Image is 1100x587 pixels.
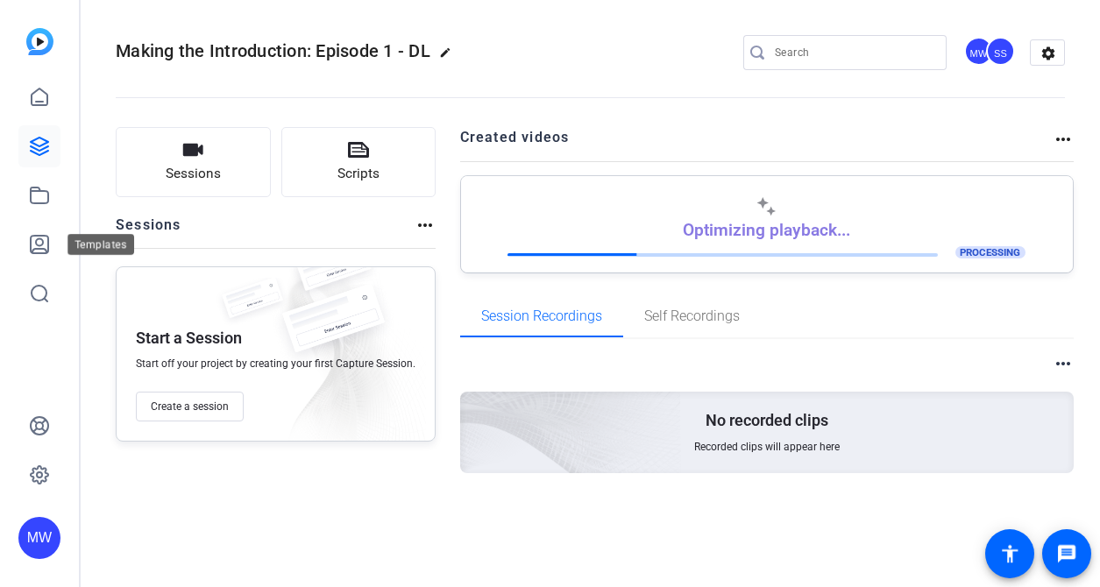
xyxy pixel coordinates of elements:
span: Sessions [166,164,221,184]
button: Create a session [136,392,244,421]
h2: Sessions [116,215,181,248]
img: embarkstudio-empty-session.png [256,262,426,449]
img: blue-gradient.svg [26,28,53,55]
span: Create a session [151,400,229,414]
input: Search [775,42,933,63]
ngx-avatar: Meg Whitley [964,37,995,67]
mat-icon: more_horiz [1053,353,1074,374]
button: Sessions [116,127,271,197]
span: Making the Introduction: Episode 1 - DL [116,40,430,61]
div: Templates [67,234,134,255]
h2: Created videos [460,127,1054,161]
img: fake-session.png [285,241,381,305]
span: Scripts [337,164,380,184]
img: fake-session.png [213,278,292,329]
mat-icon: message [1056,543,1077,564]
p: Start a Session [136,328,242,349]
div: MW [18,517,60,559]
mat-icon: more_horiz [1053,129,1074,150]
span: Session Recordings [481,309,602,323]
ngx-avatar: Studio Support [986,37,1017,67]
span: Self Recordings [644,309,740,323]
div: SS [986,37,1015,66]
div: MW [964,37,993,66]
span: Start off your project by creating your first Capture Session. [136,357,415,371]
span: PROCESSING [955,246,1026,258]
mat-icon: more_horiz [415,215,436,236]
mat-icon: accessibility [999,543,1020,564]
button: Scripts [281,127,436,197]
p: No recorded clips [706,410,828,431]
p: Optimizing playback... [683,220,850,240]
span: Recorded clips will appear here [694,440,840,454]
img: fake-session.png [267,285,399,371]
mat-icon: settings [1031,40,1066,67]
mat-icon: edit [439,46,460,67]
